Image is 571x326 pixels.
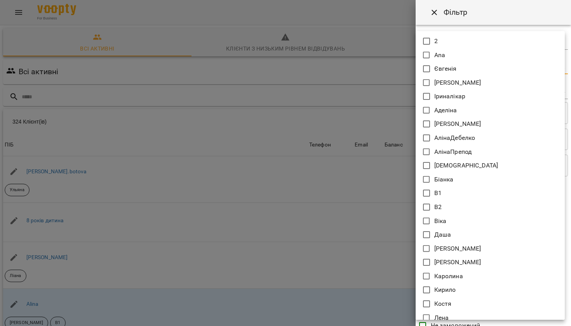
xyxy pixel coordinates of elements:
[434,313,449,323] p: Лена
[434,202,442,212] p: В2
[434,299,452,309] p: Костя
[434,92,465,101] p: Іриналікар
[434,133,475,143] p: АлінаДебелко
[434,106,457,115] p: Аделіна
[434,147,472,157] p: АлінаПрепод
[434,216,447,226] p: Віка
[434,119,481,129] p: [PERSON_NAME]
[434,244,481,253] p: [PERSON_NAME]
[434,188,442,198] p: В1
[434,78,481,87] p: [PERSON_NAME]
[434,161,498,170] p: [DEMOGRAPHIC_DATA]
[434,258,481,267] p: [PERSON_NAME]
[434,51,445,60] p: Ana
[434,175,454,184] p: Біанка
[434,37,438,46] p: 2
[434,285,456,295] p: Кирило
[434,230,451,239] p: Даша
[434,272,463,281] p: Каролина
[434,64,457,73] p: Євгенія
